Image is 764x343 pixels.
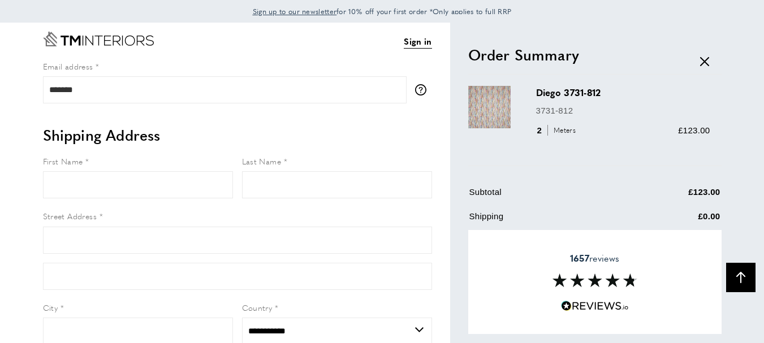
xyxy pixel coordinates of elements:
span: Email address [43,60,93,72]
span: Last Name [242,155,282,167]
h2: Shipping Address [43,125,432,145]
span: Meters [547,125,579,136]
span: First Name [43,155,83,167]
strong: 1657 [570,251,589,264]
img: Reviews.io 5 stars [561,301,629,311]
td: £0.00 [621,210,720,232]
td: £123.00 [621,185,720,207]
img: Reviews section [553,273,637,287]
span: £123.00 [678,125,710,135]
td: Shipping [469,210,621,232]
span: reviews [570,253,619,264]
h3: Diego 3731-812 [536,86,710,99]
div: 2 [536,124,580,137]
span: Sign up to our newsletter [253,6,337,16]
span: Street Address [43,210,97,222]
h2: Order Summary [468,45,722,65]
p: 3731-812 [536,104,710,118]
td: Subtotal [469,185,621,207]
img: Diego 3731-812 [468,86,511,128]
button: Close panel [693,50,716,73]
span: City [43,302,58,313]
span: Country [242,302,273,313]
a: Sign up to our newsletter [253,6,337,17]
button: More information [415,84,432,95]
span: for 10% off your first order *Only applies to full RRP [253,6,512,16]
a: Go to Home page [43,32,154,46]
a: Sign in [404,34,431,49]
